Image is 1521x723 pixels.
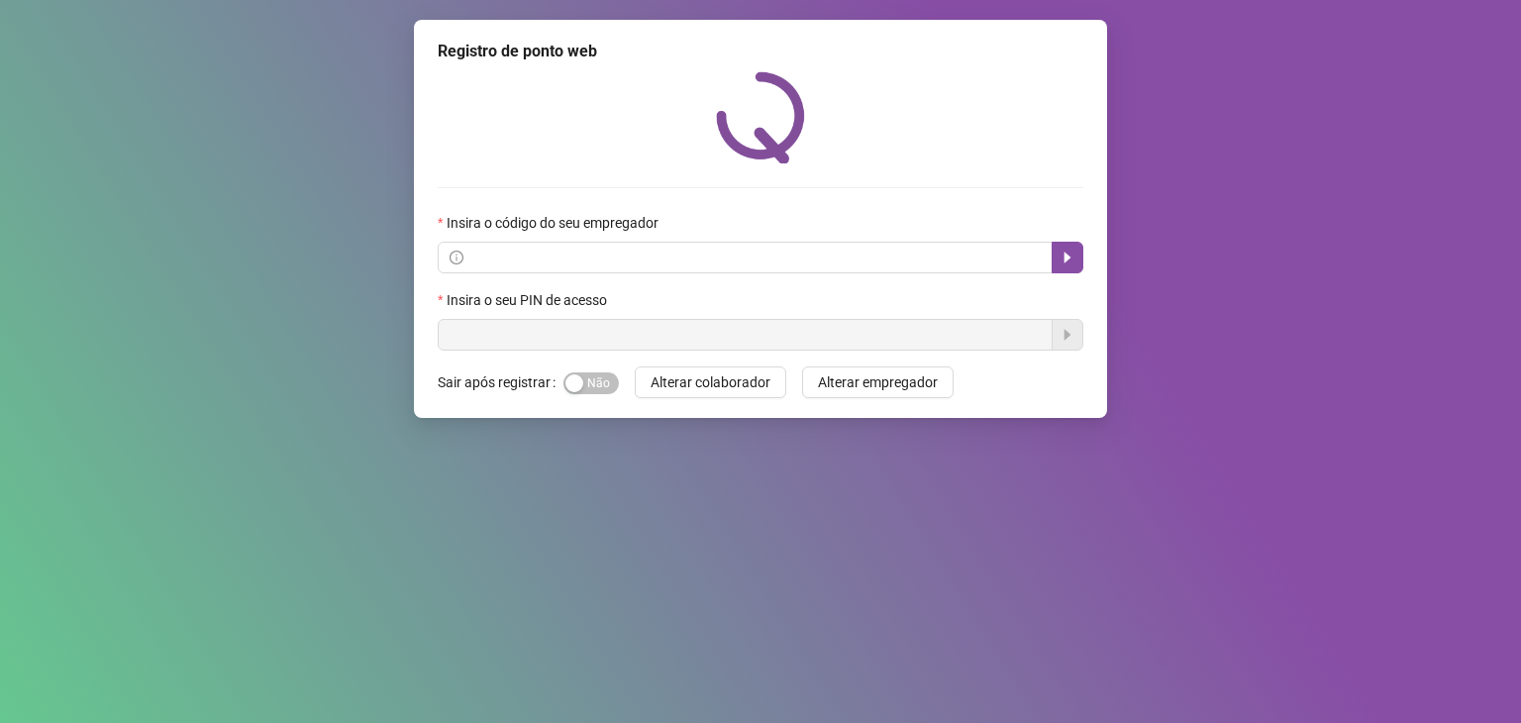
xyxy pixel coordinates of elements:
label: Sair após registrar [438,366,563,398]
span: caret-right [1060,250,1075,265]
img: QRPoint [716,71,805,163]
span: Alterar colaborador [651,371,770,393]
label: Insira o seu PIN de acesso [438,289,620,311]
span: info-circle [450,251,463,264]
button: Alterar colaborador [635,366,786,398]
label: Insira o código do seu empregador [438,212,671,234]
span: Alterar empregador [818,371,938,393]
div: Registro de ponto web [438,40,1083,63]
button: Alterar empregador [802,366,954,398]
